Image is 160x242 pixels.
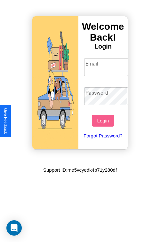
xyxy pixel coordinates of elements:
[32,16,78,149] img: gif
[6,220,22,236] div: Open Intercom Messenger
[3,108,8,134] div: Give Feedback
[78,21,128,43] h3: Welcome Back!
[92,115,114,127] button: Login
[43,166,117,174] p: Support ID: me5vcyedk4b71y280df
[78,43,128,50] h4: Login
[81,127,125,145] a: Forgot Password?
